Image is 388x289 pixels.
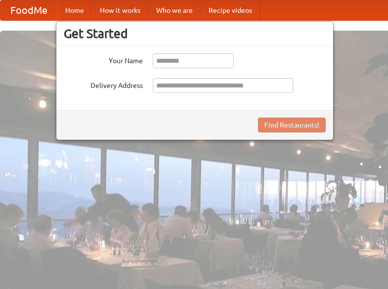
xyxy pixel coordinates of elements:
[92,0,148,20] a: How it works
[0,0,57,20] a: FoodMe
[64,53,143,66] label: Your Name
[148,0,201,20] a: Who we are
[201,0,260,20] a: Recipe videos
[258,118,326,132] button: Find Restaurants!
[64,26,326,41] h3: Get Started
[57,0,92,20] a: Home
[64,78,143,90] label: Delivery Address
